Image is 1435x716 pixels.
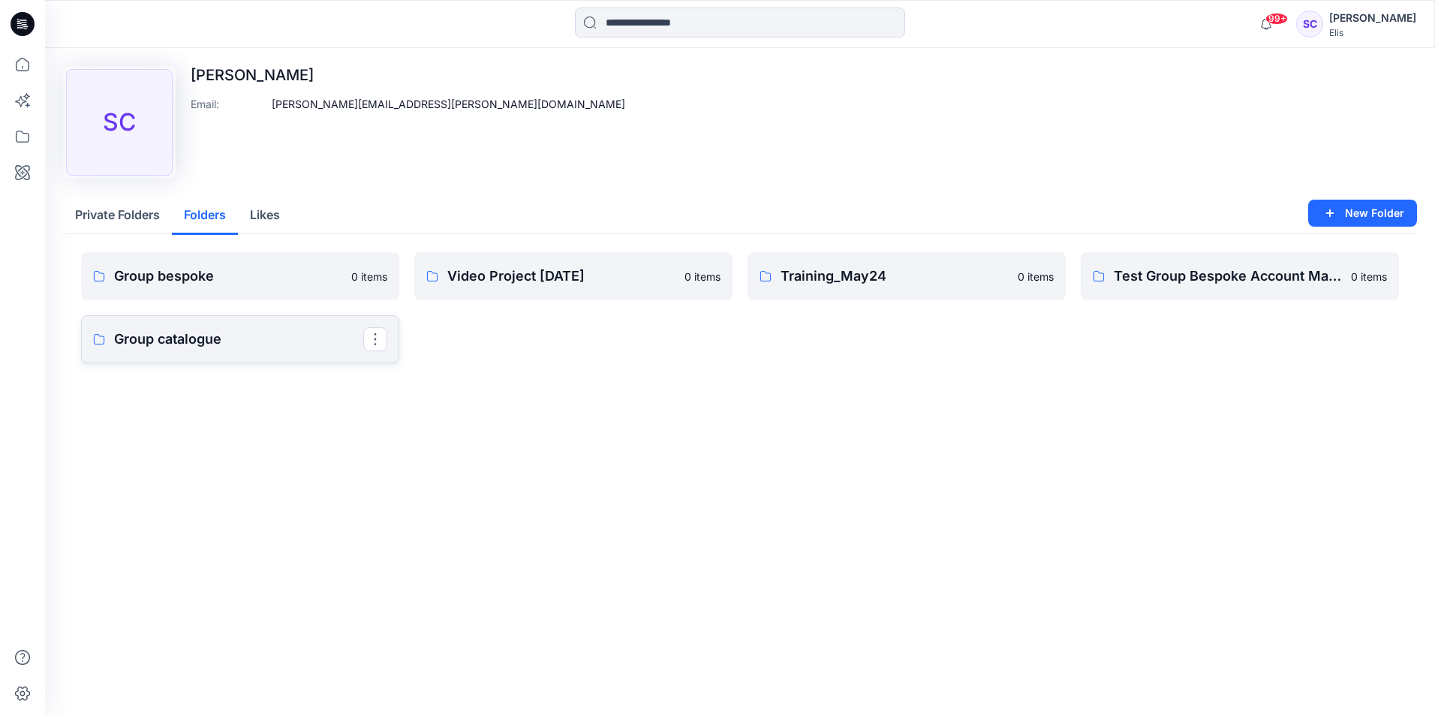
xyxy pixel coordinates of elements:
[81,315,399,363] a: Group catalogue
[351,269,387,284] p: 0 items
[66,69,173,176] div: SC
[414,252,733,300] a: Video Project [DATE]0 items
[1114,266,1342,287] p: Test Group Bespoke Account Manager workflow
[1329,27,1416,38] div: Elis
[172,197,238,235] button: Folders
[1018,269,1054,284] p: 0 items
[781,266,1009,287] p: Training_May24
[114,266,342,287] p: Group bespoke
[1296,11,1323,38] div: SC
[191,66,625,84] p: [PERSON_NAME]
[114,329,363,350] p: Group catalogue
[748,252,1066,300] a: Training_May240 items
[1265,13,1288,25] span: 99+
[1351,269,1387,284] p: 0 items
[238,197,292,235] button: Likes
[272,96,625,112] p: [PERSON_NAME][EMAIL_ADDRESS][PERSON_NAME][DOMAIN_NAME]
[684,269,721,284] p: 0 items
[191,96,266,112] p: Email :
[447,266,675,287] p: Video Project [DATE]
[81,252,399,300] a: Group bespoke0 items
[1308,200,1417,227] button: New Folder
[63,197,172,235] button: Private Folders
[1329,9,1416,27] div: [PERSON_NAME]
[1081,252,1399,300] a: Test Group Bespoke Account Manager workflow0 items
